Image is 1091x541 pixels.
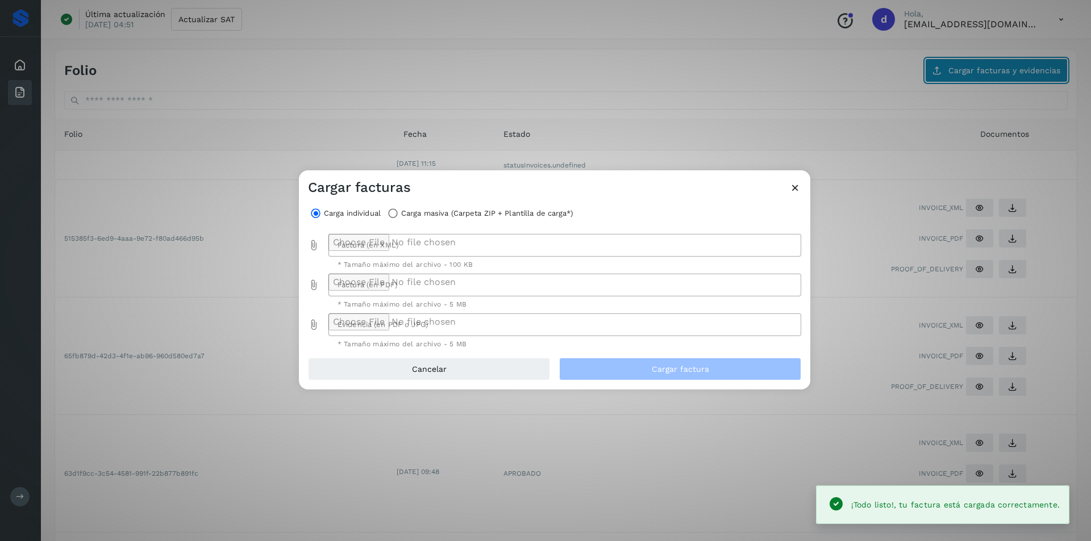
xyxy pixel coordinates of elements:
[652,365,709,373] span: Cargar factura
[559,358,801,380] button: Cargar factura
[308,358,550,380] button: Cancelar
[412,365,447,373] span: Cancelar
[401,206,573,221] label: Carga masiva (Carpeta ZIP + Plantilla de carga*)
[338,301,793,308] div: * Tamaño máximo del archivo - 5 MB
[308,319,319,330] i: Evidencia (en PDF o JPG) prepended action
[338,261,793,268] div: * Tamaño máximo del archivo - 100 KB
[338,341,793,347] div: * Tamaño máximo del archivo - 5 MB
[308,240,319,251] i: Factura (en XML) prepended action
[851,500,1060,509] span: ¡Todo listo!, tu factura está cargada correctamente.
[308,279,319,291] i: Factura (en PDF) prepended action
[308,179,411,196] h3: Cargar facturas
[324,206,381,221] label: Carga individual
